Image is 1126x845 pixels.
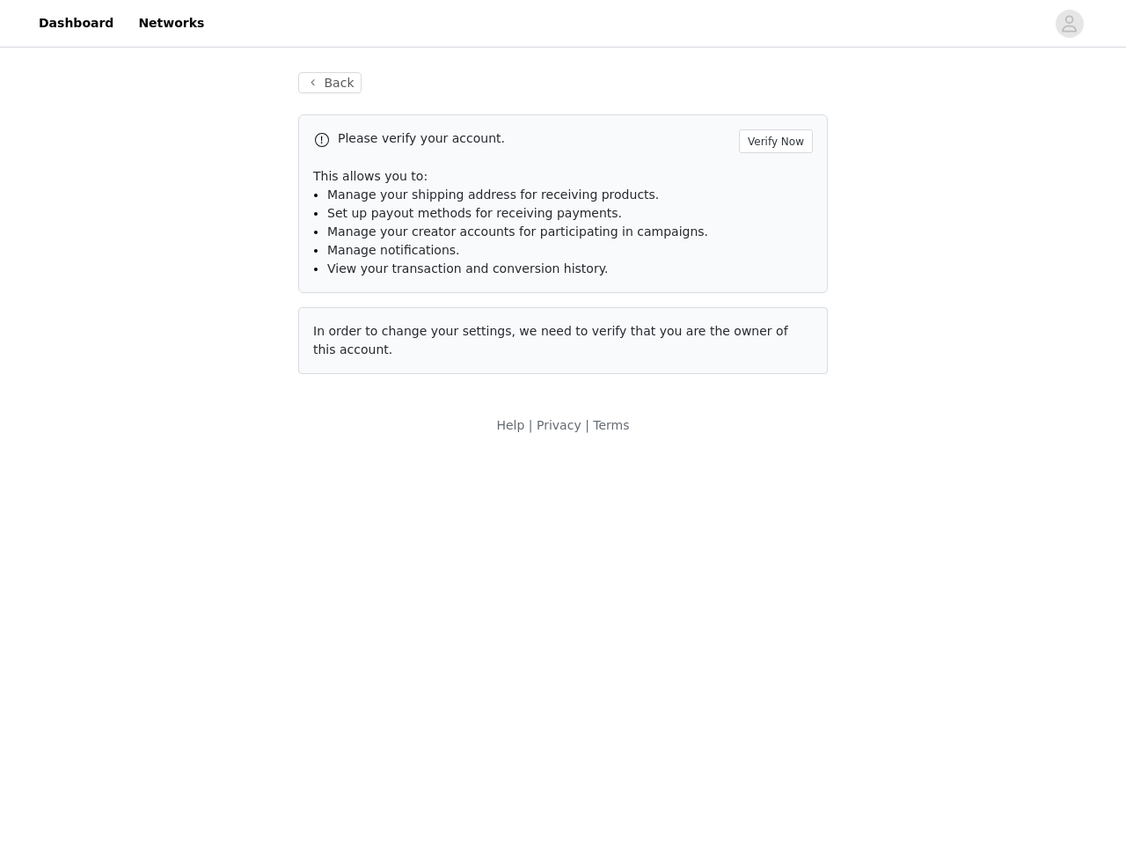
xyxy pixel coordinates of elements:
[327,206,622,220] span: Set up payout methods for receiving payments.
[327,187,659,202] span: Manage your shipping address for receiving products.
[28,4,124,43] a: Dashboard
[529,418,533,432] span: |
[128,4,215,43] a: Networks
[1061,10,1078,38] div: avatar
[585,418,589,432] span: |
[298,72,362,93] button: Back
[496,418,524,432] a: Help
[327,224,708,239] span: Manage your creator accounts for participating in campaigns.
[327,243,460,257] span: Manage notifications.
[327,261,608,276] span: View your transaction and conversion history.
[313,167,813,186] p: This allows you to:
[338,129,732,148] p: Please verify your account.
[313,324,788,356] span: In order to change your settings, we need to verify that you are the owner of this account.
[739,129,813,153] button: Verify Now
[593,418,629,432] a: Terms
[537,418,581,432] a: Privacy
